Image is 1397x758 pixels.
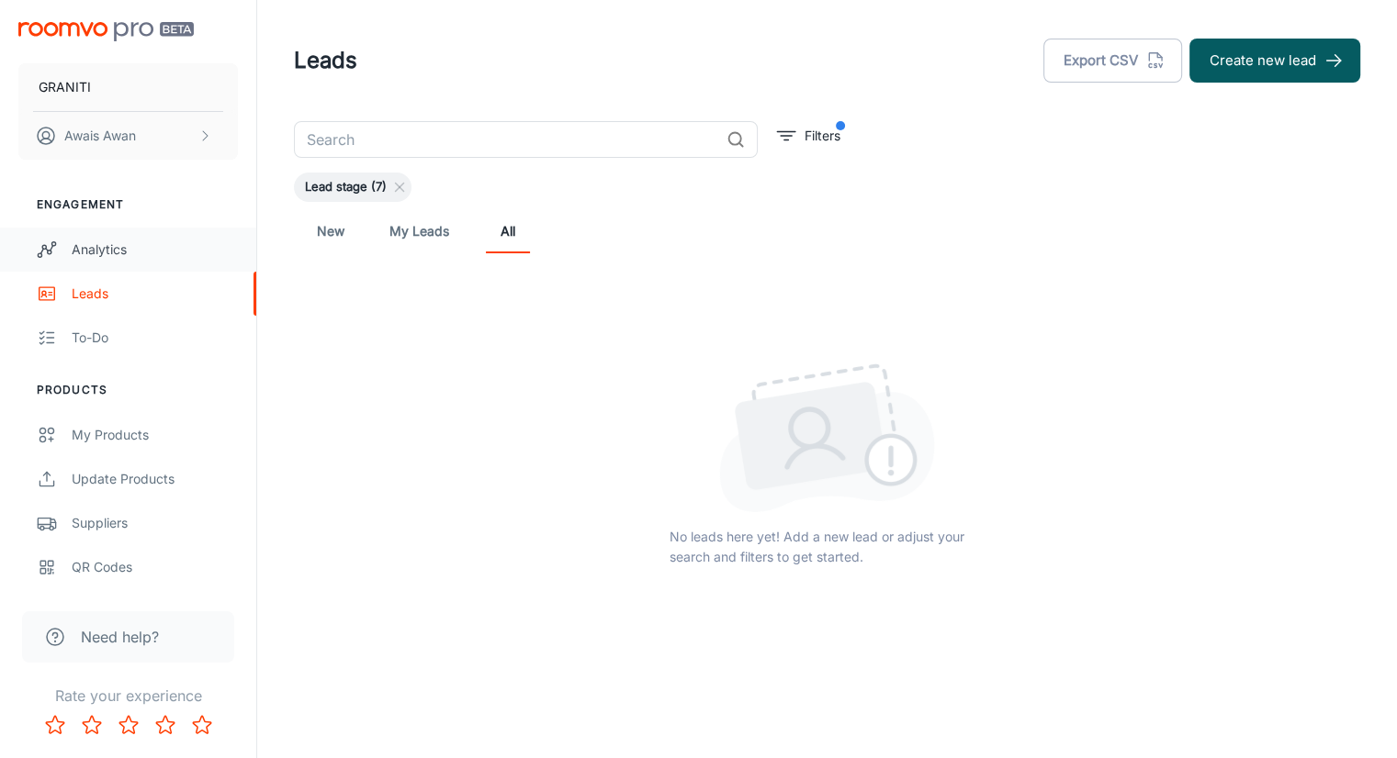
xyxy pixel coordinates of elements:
button: GRANITI [18,63,238,111]
div: QR Codes [72,557,238,577]
a: New [309,209,353,253]
button: Rate 1 star [37,707,73,743]
div: To-do [72,328,238,348]
div: Analytics [72,240,238,260]
button: Rate 4 star [147,707,184,743]
button: Export CSV [1043,39,1182,83]
a: My Leads [389,209,449,253]
img: Roomvo PRO Beta [18,22,194,41]
button: Rate 3 star [110,707,147,743]
h1: Leads [294,44,357,77]
p: Rate your experience [15,685,242,707]
button: Create new lead [1189,39,1360,83]
div: Update Products [72,469,238,489]
a: All [486,209,530,253]
div: Lead stage (7) [294,173,411,202]
span: Lead stage (7) [294,178,398,196]
button: Awais Awan [18,112,238,160]
p: Filters [805,126,840,146]
div: Leads [72,284,238,304]
button: filter [772,121,845,150]
img: lead_empty_state.png [719,363,935,512]
div: My Products [72,425,238,445]
p: No leads here yet! Add a new lead or adjust your search and filters to get started. [670,527,985,567]
span: Need help? [81,626,159,648]
button: Rate 5 star [184,707,220,743]
button: Rate 2 star [73,707,110,743]
input: Search [294,121,719,158]
p: Awais Awan [64,126,136,146]
div: Suppliers [72,513,238,533]
p: GRANITI [39,77,91,97]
